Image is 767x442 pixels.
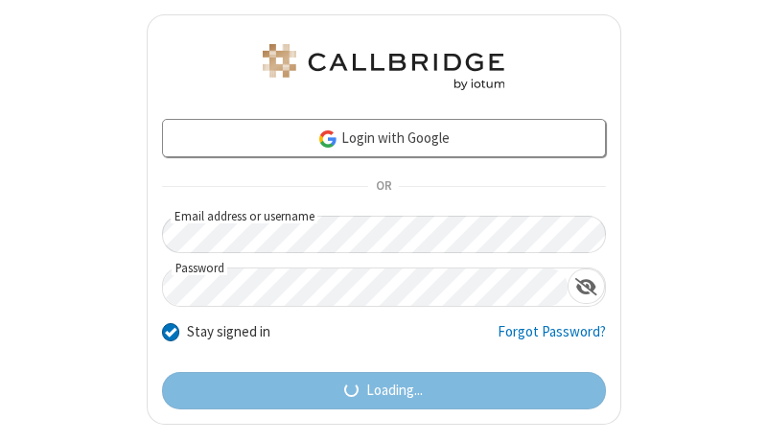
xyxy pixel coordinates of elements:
img: google-icon.png [317,128,338,150]
label: Stay signed in [187,321,270,343]
a: Forgot Password? [498,321,606,358]
input: Email address or username [162,216,606,253]
iframe: Chat [719,392,753,429]
a: Login with Google [162,119,606,157]
div: Show password [568,268,605,304]
input: Password [163,268,568,306]
img: Astra [259,44,508,90]
button: Loading... [162,372,606,410]
span: Loading... [366,380,423,402]
span: OR [368,174,399,200]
